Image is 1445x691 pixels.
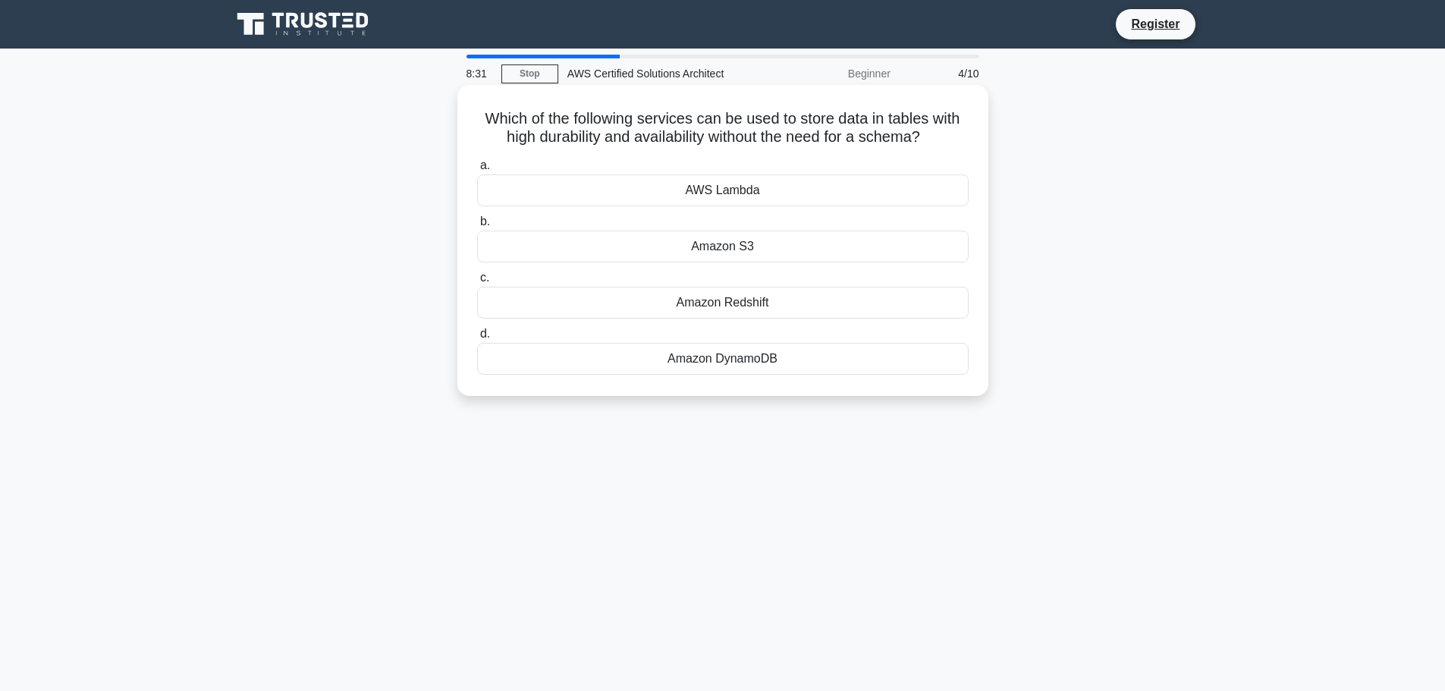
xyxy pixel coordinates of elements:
a: Stop [501,64,558,83]
div: Amazon DynamoDB [477,343,969,375]
span: d. [480,327,490,340]
h5: Which of the following services can be used to store data in tables with high durability and avai... [476,109,970,147]
div: Amazon Redshift [477,287,969,319]
div: AWS Certified Solutions Architect [558,58,767,89]
div: Beginner [767,58,900,89]
div: 8:31 [457,58,501,89]
div: AWS Lambda [477,174,969,206]
div: Amazon S3 [477,231,969,262]
span: b. [480,215,490,228]
div: 4/10 [900,58,988,89]
span: c. [480,271,489,284]
span: a. [480,159,490,171]
a: Register [1122,14,1189,33]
